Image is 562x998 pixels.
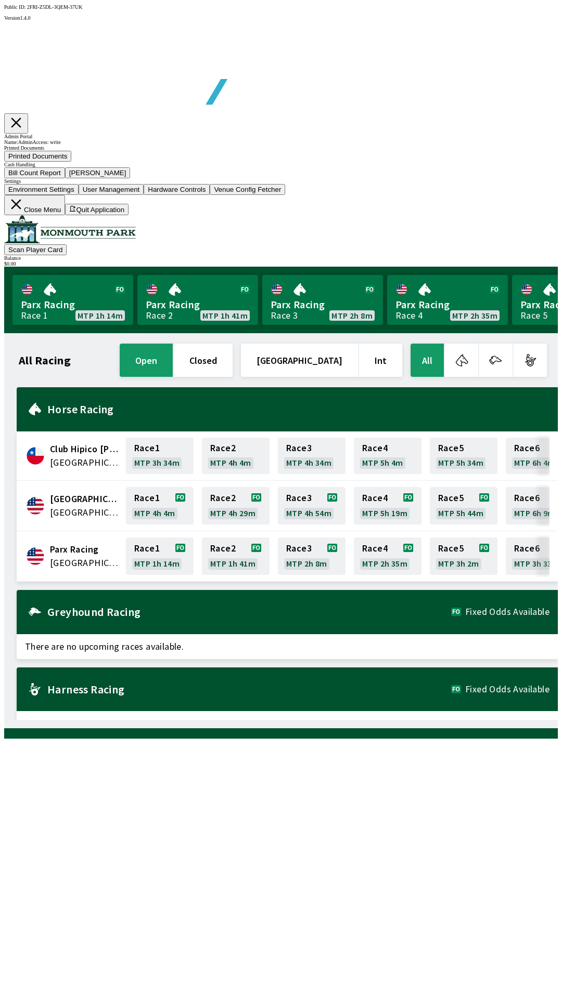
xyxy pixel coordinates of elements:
[126,487,194,524] a: Race1MTP 4h 4m
[331,311,373,320] span: MTP 2h 8m
[4,139,558,145] div: Name: Admin Access: write
[354,487,421,524] a: Race4MTP 5h 19m
[286,444,312,452] span: Race 3
[210,494,236,502] span: Race 2
[134,458,180,467] span: MTP 3h 34m
[4,145,558,151] div: Printed Documents
[359,344,402,377] button: Int
[514,444,540,452] span: Race 6
[362,494,388,502] span: Race 4
[4,134,558,139] div: Admin Portal
[65,204,129,215] button: Quit Application
[50,506,120,519] span: United States
[278,487,346,524] a: Race3MTP 4h 54m
[12,275,133,325] a: Parx RacingRace 1MTP 1h 14m
[50,543,120,556] span: Parx Racing
[174,344,233,377] button: closed
[50,442,120,456] span: Club Hipico Concepcion
[430,438,497,474] a: Race5MTP 5h 34m
[50,456,120,469] span: Chile
[17,634,558,659] span: There are no upcoming races available.
[4,184,79,195] button: Environment Settings
[362,444,388,452] span: Race 4
[210,509,256,517] span: MTP 4h 29m
[50,556,120,570] span: United States
[438,494,464,502] span: Race 5
[514,559,559,568] span: MTP 3h 33m
[362,509,407,517] span: MTP 5h 19m
[146,298,250,311] span: Parx Racing
[286,559,327,568] span: MTP 2h 8m
[21,298,125,311] span: Parx Racing
[4,162,558,167] div: Cash Handling
[4,4,558,10] div: Public ID:
[411,344,444,377] button: All
[271,298,375,311] span: Parx Racing
[4,151,71,162] button: Printed Documents
[210,444,236,452] span: Race 2
[4,261,558,267] div: $ 0.00
[354,537,421,575] a: Race4MTP 2h 35m
[395,298,500,311] span: Parx Racing
[438,458,483,467] span: MTP 5h 34m
[286,544,312,553] span: Race 3
[210,559,256,568] span: MTP 1h 41m
[452,311,497,320] span: MTP 2h 35m
[514,458,555,467] span: MTP 6h 4m
[19,356,71,364] h1: All Racing
[47,685,451,693] h2: Harness Racing
[514,509,555,517] span: MTP 6h 9m
[210,184,285,195] button: Venue Config Fetcher
[47,608,451,616] h2: Greyhound Racing
[134,509,175,517] span: MTP 4h 4m
[4,178,558,184] div: Settings
[4,167,65,178] button: Bill Count Report
[465,685,550,693] span: Fixed Odds Available
[137,275,258,325] a: Parx RacingRace 2MTP 1h 41m
[210,458,251,467] span: MTP 4h 4m
[210,544,236,553] span: Race 2
[21,311,48,320] div: Race 1
[134,544,160,553] span: Race 1
[271,311,298,320] div: Race 3
[387,275,508,325] a: Parx RacingRace 4MTP 2h 35m
[28,21,327,130] img: global tote logo
[202,438,270,474] a: Race2MTP 4h 4m
[438,559,479,568] span: MTP 3h 2m
[438,509,483,517] span: MTP 5h 44m
[4,215,136,243] img: venue logo
[286,494,312,502] span: Race 3
[4,15,558,21] div: Version 1.4.0
[514,544,540,553] span: Race 6
[134,494,160,502] span: Race 1
[286,509,331,517] span: MTP 4h 54m
[438,444,464,452] span: Race 5
[430,537,497,575] a: Race5MTP 3h 2m
[278,438,346,474] a: Race3MTP 4h 34m
[202,487,270,524] a: Race2MTP 4h 29m
[262,275,383,325] a: Parx RacingRace 3MTP 2h 8m
[126,438,194,474] a: Race1MTP 3h 34m
[120,344,173,377] button: open
[126,537,194,575] a: Race1MTP 1h 14m
[514,494,540,502] span: Race 6
[278,537,346,575] a: Race3MTP 2h 8m
[27,4,83,10] span: 2FRI-Z5DL-3QEM-37UK
[134,559,180,568] span: MTP 1h 14m
[78,311,123,320] span: MTP 1h 14m
[4,195,65,215] button: Close Menu
[47,405,550,413] h2: Horse Racing
[146,311,173,320] div: Race 2
[395,311,423,320] div: Race 4
[4,255,558,261] div: Balance
[144,184,210,195] button: Hardware Controls
[4,244,67,255] button: Scan Player Card
[286,458,331,467] span: MTP 4h 34m
[241,344,358,377] button: [GEOGRAPHIC_DATA]
[202,311,248,320] span: MTP 1h 41m
[354,438,421,474] a: Race4MTP 5h 4m
[438,544,464,553] span: Race 5
[202,537,270,575] a: Race2MTP 1h 41m
[134,444,160,452] span: Race 1
[362,458,403,467] span: MTP 5h 4m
